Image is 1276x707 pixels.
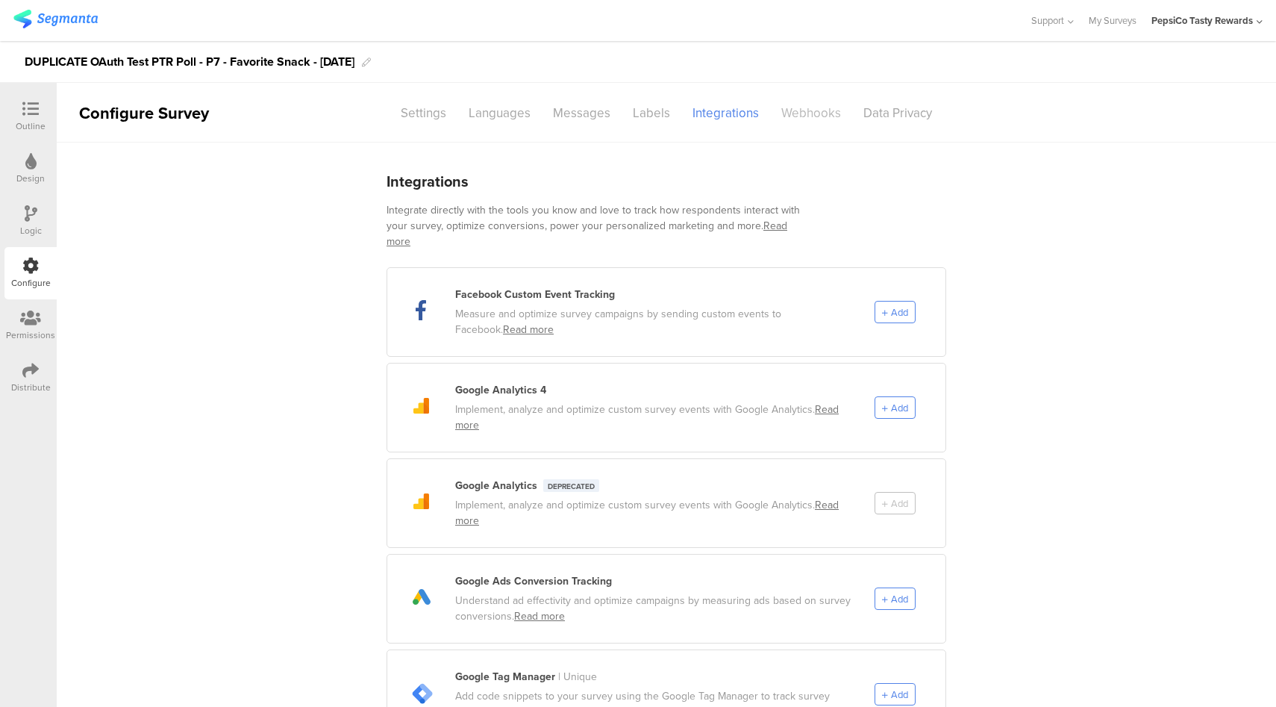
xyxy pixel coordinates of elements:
div: Languages [457,100,542,126]
div: Google Analytics 4 [455,382,546,398]
div: Integrations [681,100,770,126]
span: Add [891,401,908,415]
div: DUPLICATE OAuth Test PTR Poll - P7 - Favorite Snack - [DATE] [25,50,354,74]
div: | Unique [558,669,597,685]
div: Measure and optimize survey campaigns by sending custom events to Facebook. [455,306,852,337]
div: Logic [20,224,42,237]
div: Integrate directly with the tools you know and love to track how respondents interact with your s... [387,202,812,249]
span: Support [1031,13,1064,28]
div: Data Privacy [852,100,943,126]
div: Deprecated [543,479,599,492]
div: Distribute [11,381,51,394]
div: Configure Survey [57,101,228,125]
div: Integrations [387,170,469,193]
a: Read more [387,218,787,249]
a: Read more [503,322,554,337]
div: Implement, analyze and optimize custom survey events with Google Analytics. [455,402,852,433]
img: segmanta logo [13,10,98,28]
a: Read more [514,608,565,624]
div: Google Tag Manager [455,669,555,685]
div: Permissions [6,328,55,342]
a: Read more [455,497,839,529]
div: Google Analytics [455,478,537,493]
div: Messages [542,100,622,126]
div: Implement, analyze and optimize custom survey events with Google Analytics. [455,497,852,529]
span: Add [891,305,908,320]
div: Outline [16,119,46,133]
a: Read more [455,402,839,433]
div: Webhooks [770,100,852,126]
div: Design [16,172,45,185]
div: Labels [622,100,681,126]
div: Settings [390,100,457,126]
div: Understand ad effectivity and optimize campaigns by measuring ads based on survey conversions. [455,593,852,624]
div: PepsiCo Tasty Rewards [1151,13,1253,28]
div: Google Ads Conversion Tracking [455,573,612,589]
span: Add [891,688,908,702]
div: Configure [11,276,51,290]
span: Add [891,592,908,606]
div: Facebook Custom Event Tracking [455,287,615,302]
